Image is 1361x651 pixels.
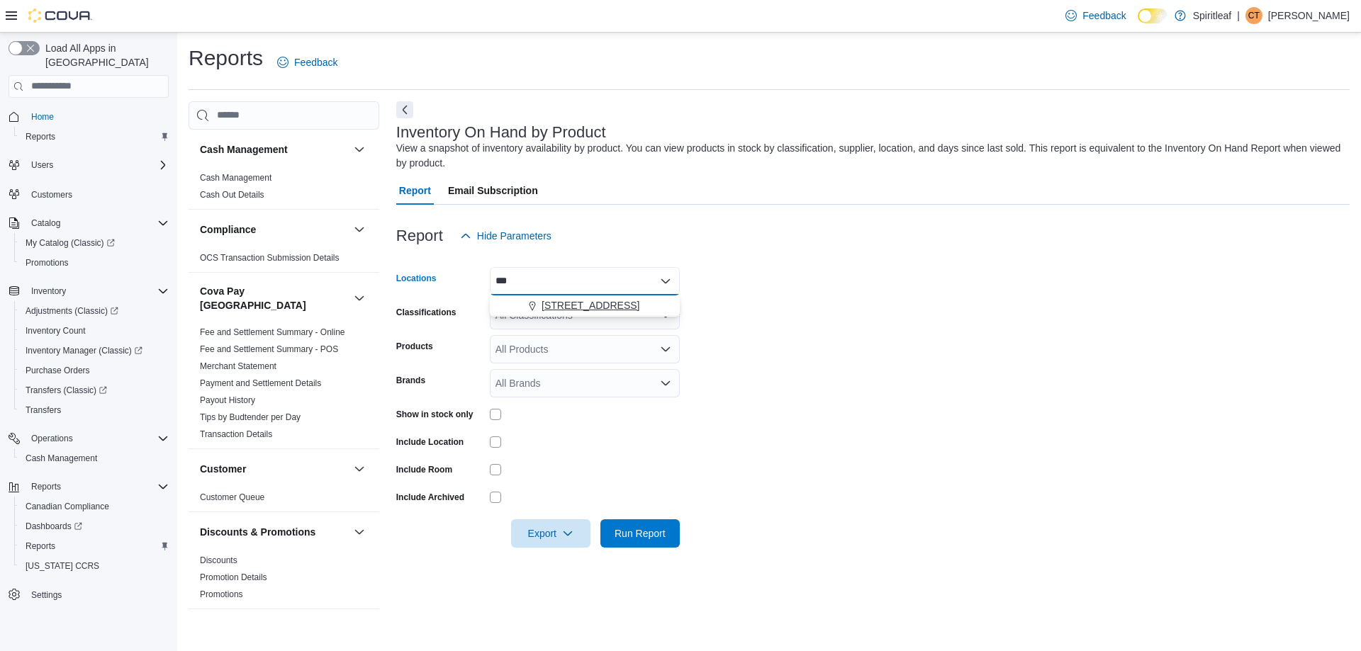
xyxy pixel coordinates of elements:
span: [STREET_ADDRESS] [542,298,639,312]
span: Inventory Manager (Classic) [20,342,169,359]
span: My Catalog (Classic) [26,237,115,249]
h3: Customer [200,462,246,476]
span: Home [26,108,169,125]
div: Cova Pay [GEOGRAPHIC_DATA] [189,324,379,448]
a: Dashboards [14,516,174,536]
button: [STREET_ADDRESS] [490,295,680,316]
button: Users [3,155,174,175]
button: Users [26,157,59,174]
span: Promotions [200,589,243,600]
label: Brands [396,375,425,386]
a: Inventory Manager (Classic) [20,342,148,359]
h3: Inventory On Hand by Product [396,124,606,141]
a: Transfers (Classic) [20,382,113,399]
span: Reports [20,128,169,145]
span: Washington CCRS [20,557,169,574]
span: Report [399,176,431,205]
button: Discounts & Promotions [200,525,348,539]
span: Inventory Count [26,325,86,336]
span: Adjustments (Classic) [20,302,169,319]
button: Close list of options [660,276,671,287]
p: | [1237,7,1240,24]
button: Cova Pay [GEOGRAPHIC_DATA] [200,284,348,312]
span: Cash Out Details [200,189,264,200]
button: Cova Pay [GEOGRAPHIC_DATA] [351,290,368,307]
input: Dark Mode [1138,9,1167,23]
h3: Cash Management [200,142,288,157]
button: Cash Management [14,448,174,468]
span: Transfers [20,402,169,419]
a: Feedback [1060,1,1131,30]
button: Hide Parameters [454,222,557,250]
button: Cash Management [200,142,348,157]
h3: Report [396,227,443,244]
label: Include Room [396,464,452,475]
span: Transfers (Classic) [26,385,107,396]
span: Operations [31,433,73,444]
button: Reports [26,478,67,495]
a: Payment and Settlement Details [200,378,321,388]
a: Fee and Settlement Summary - POS [200,344,338,354]
label: Products [396,341,433,352]
button: Run Report [600,519,680,548]
button: Export [511,519,590,548]
span: Export [520,519,582,548]
button: Customer [351,460,368,477]
button: Transfers [14,400,174,420]
h3: Compliance [200,222,256,237]
span: Reports [26,131,55,142]
a: Promotions [20,254,74,271]
span: Merchant Statement [200,361,276,372]
button: Catalog [26,215,66,232]
a: Merchant Statement [200,361,276,371]
button: Operations [26,430,79,447]
span: Operations [26,430,169,447]
a: Customer Queue [200,492,264,502]
a: Customers [26,186,78,203]
a: Reports [20,538,61,555]
a: Reports [20,128,61,145]
span: Settings [31,589,62,601]
span: Load All Apps in [GEOGRAPHIC_DATA] [40,41,169,69]
span: Dashboards [20,518,169,535]
span: Dashboards [26,521,82,532]
button: Compliance [351,221,368,238]
span: Transfers [26,404,61,416]
div: Chloe T [1245,7,1262,24]
button: Inventory [3,281,174,301]
a: Promotion Details [200,572,267,582]
a: OCS Transaction Submission Details [200,253,340,263]
span: Catalog [31,217,60,229]
span: Users [31,159,53,171]
span: Reports [20,538,169,555]
a: Canadian Compliance [20,498,115,515]
span: Email Subscription [448,176,538,205]
span: Payment and Settlement Details [200,378,321,389]
button: Inventory Count [14,321,174,341]
a: Adjustments (Classic) [20,302,124,319]
a: Cash Management [20,450,103,467]
label: Include Archived [396,492,464,503]
a: Adjustments (Classic) [14,301,174,321]
span: Reports [26,478,169,495]
span: Fee and Settlement Summary - POS [200,344,338,355]
a: Dashboards [20,518,88,535]
span: Reports [31,481,61,492]
p: Spiritleaf [1193,7,1231,24]
div: Choose from the following options [490,295,680,316]
a: Home [26,108,60,125]
span: Catalog [26,215,169,232]
h1: Reports [189,44,263,72]
label: Show in stock only [396,409,474,420]
a: Purchase Orders [20,362,96,379]
button: Catalog [3,213,174,233]
button: Promotions [14,253,174,273]
span: Promotions [20,254,169,271]
span: Customer Queue [200,492,264,503]
span: Users [26,157,169,174]
div: Compliance [189,249,379,272]
span: Discounts [200,555,237,566]
span: Payout History [200,395,255,406]
a: Feedback [271,48,343,77]
a: [US_STATE] CCRS [20,557,105,574]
